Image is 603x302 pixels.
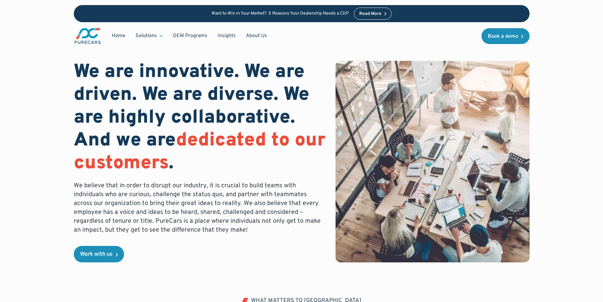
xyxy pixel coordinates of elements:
span: dedicated to our customers [74,129,325,176]
div: Solutions [135,32,157,39]
a: OEM Programs [168,30,212,42]
div: Work with us [80,252,113,257]
p: Want to Win in Your Market? 5 Reasons Your Dealership Needs a CDP [211,11,349,16]
a: Book a demo [481,28,530,44]
img: purecars logo [74,27,102,45]
a: main [74,27,102,45]
a: Insights [212,30,241,42]
h1: We are innovative. We are driven. We are diverse. We are highly collaborative. And we are . [74,61,326,175]
a: About Us [241,30,272,42]
p: We believe that in order to disrupt our industry, it is crucial to build teams with individuals w... [74,181,326,235]
div: Read More [359,12,381,16]
a: Read More [354,8,392,20]
div: Solutions [130,30,168,42]
img: bird eye view of a team working together [336,61,529,262]
a: Work with us [74,246,124,262]
a: Home [107,30,130,42]
div: Book a demo [488,34,518,39]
